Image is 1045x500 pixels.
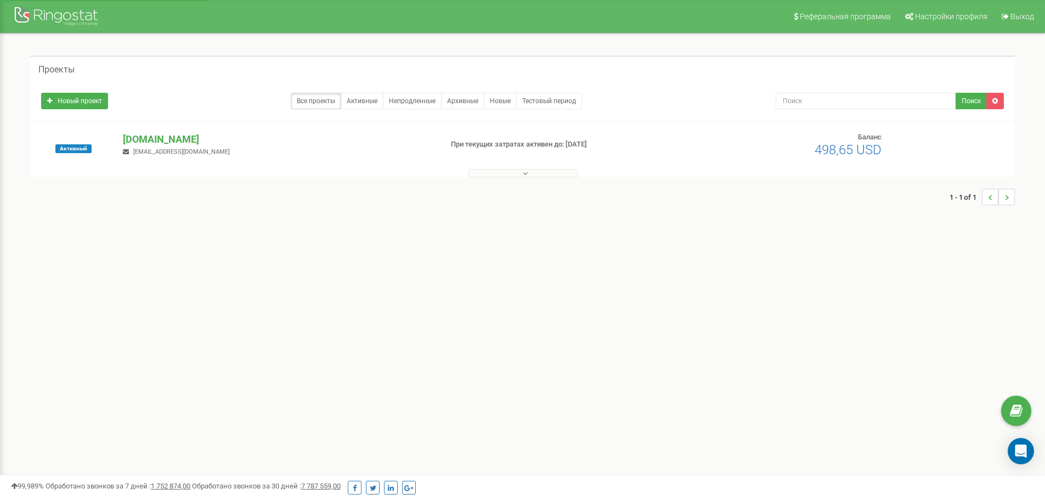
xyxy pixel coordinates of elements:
nav: ... [950,178,1015,216]
a: Новые [484,93,517,109]
h5: Проекты [38,65,75,75]
span: 1 - 1 of 1 [950,189,982,205]
span: Настройки профиля [915,12,987,21]
button: Поиск [956,93,987,109]
u: 1 752 874,00 [151,482,190,490]
span: Обработано звонков за 7 дней : [46,482,190,490]
a: Все проекты [291,93,341,109]
p: При текущих затратах активен до: [DATE] [451,139,679,150]
input: Поиск [776,93,956,109]
span: Активный [55,144,92,153]
a: Архивные [441,93,484,109]
div: Open Intercom Messenger [1008,438,1034,464]
span: Выход [1010,12,1034,21]
a: Тестовый период [516,93,582,109]
p: [DOMAIN_NAME] [123,132,433,147]
span: [EMAIL_ADDRESS][DOMAIN_NAME] [133,148,230,155]
span: Реферальная программа [800,12,891,21]
a: Новый проект [41,93,108,109]
span: Обработано звонков за 30 дней : [192,482,341,490]
span: 99,989% [11,482,44,490]
a: Непродленные [383,93,442,109]
span: 498,65 USD [815,142,882,158]
a: Активные [341,93,383,109]
span: Баланс [858,133,882,141]
u: 7 787 559,00 [301,482,341,490]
